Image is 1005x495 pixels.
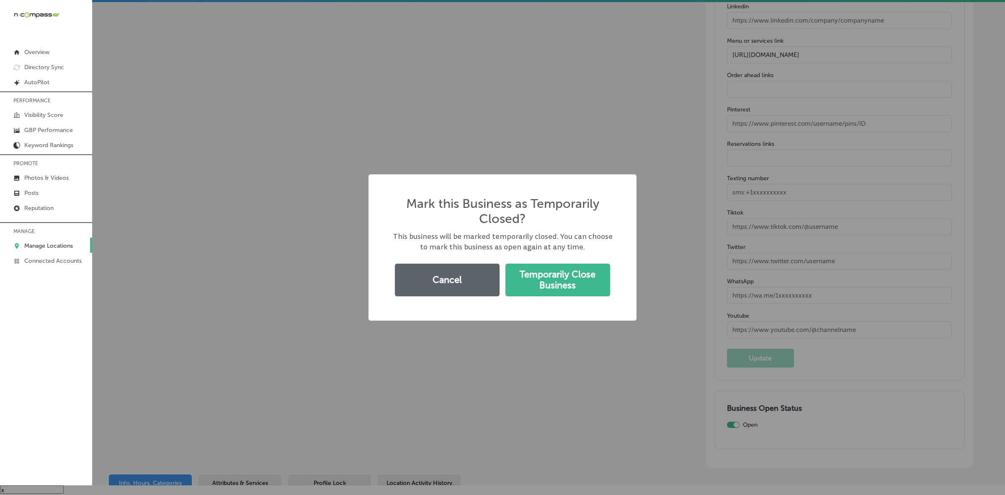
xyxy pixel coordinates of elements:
p: Photos & Videos [24,174,69,181]
p: Keyword Rankings [24,142,73,149]
p: Directory Sync [24,64,64,71]
p: AutoPilot [24,79,49,86]
p: Connected Accounts [24,257,82,264]
div: This business will be marked temporarily closed. You can choose to mark this business as open aga... [390,231,615,252]
h2: Mark this Business as Temporarily Closed? [390,196,615,226]
button: Cancel [395,264,500,296]
p: Manage Locations [24,242,73,249]
p: Visibility Score [24,111,63,119]
p: Posts [24,189,39,197]
button: Temporarily Close Business [505,264,610,296]
img: 660ab0bf-5cc7-4cb8-ba1c-48b5ae0f18e60NCTV_CLogo_TV_Black_-500x88.png [13,11,59,19]
p: Reputation [24,205,54,212]
p: Overview [24,49,49,56]
p: GBP Performance [24,127,73,134]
